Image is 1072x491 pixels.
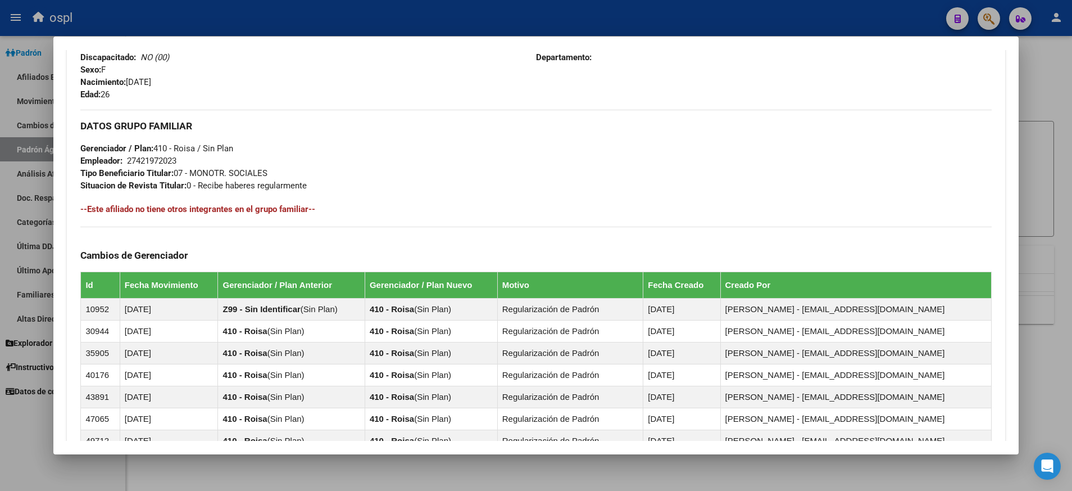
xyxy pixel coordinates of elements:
strong: Empleador: [80,156,122,166]
h3: Cambios de Gerenciador [80,249,991,262]
th: Fecha Creado [643,272,720,298]
td: ( ) [365,386,497,408]
strong: 410 - Roisa [370,326,414,336]
td: [DATE] [120,342,218,364]
strong: 410 - Roisa [370,370,414,380]
td: ( ) [218,364,365,386]
td: [PERSON_NAME] - [EMAIL_ADDRESS][DOMAIN_NAME] [720,320,991,342]
span: Sin Plan [417,326,448,336]
i: NO (00) [140,52,169,62]
td: ( ) [218,298,365,320]
td: Regularización de Padrón [497,298,643,320]
td: Regularización de Padrón [497,342,643,364]
td: 47065 [81,408,120,430]
td: 30944 [81,320,120,342]
td: [DATE] [120,364,218,386]
td: Regularización de Padrón [497,430,643,452]
th: Fecha Movimiento [120,272,218,298]
td: 40176 [81,364,120,386]
td: ( ) [218,320,365,342]
span: Sin Plan [417,370,448,380]
td: Regularización de Padrón [497,386,643,408]
th: Gerenciador / Plan Anterior [218,272,365,298]
strong: Discapacitado: [80,52,136,62]
span: Sin Plan [270,436,302,445]
strong: Sexo: [80,65,101,75]
td: [PERSON_NAME] - [EMAIL_ADDRESS][DOMAIN_NAME] [720,364,991,386]
td: [DATE] [643,430,720,452]
span: F [80,65,106,75]
span: Sin Plan [417,392,448,402]
span: Sin Plan [270,348,302,358]
strong: 410 - Roisa [222,326,267,336]
th: Id [81,272,120,298]
td: 35905 [81,342,120,364]
span: Sin Plan [270,370,302,380]
strong: Z99 - Sin Identificar [222,304,300,314]
th: Gerenciador / Plan Nuevo [365,272,497,298]
span: Sin Plan [417,348,448,358]
td: Regularización de Padrón [497,408,643,430]
td: [DATE] [120,320,218,342]
span: 0 - Recibe haberes regularmente [80,181,307,191]
td: ( ) [365,408,497,430]
h3: DATOS GRUPO FAMILIAR [80,120,991,132]
strong: 410 - Roisa [222,370,267,380]
td: [DATE] [120,430,218,452]
span: 26 [80,89,110,100]
td: 49712 [81,430,120,452]
strong: Edad: [80,89,101,100]
td: ( ) [218,386,365,408]
td: ( ) [365,298,497,320]
strong: 410 - Roisa [370,436,414,445]
td: ( ) [218,408,365,430]
td: [PERSON_NAME] - [EMAIL_ADDRESS][DOMAIN_NAME] [720,408,991,430]
td: [DATE] [643,386,720,408]
td: [DATE] [643,364,720,386]
span: Sin Plan [417,436,448,445]
span: [DATE] [80,77,151,87]
td: Regularización de Padrón [497,364,643,386]
td: ( ) [218,430,365,452]
span: Sin Plan [270,392,302,402]
td: ( ) [365,342,497,364]
strong: 410 - Roisa [370,392,414,402]
strong: Situacion de Revista Titular: [80,181,187,191]
td: [DATE] [120,408,218,430]
strong: Estado Civil: [80,40,127,50]
td: 43891 [81,386,120,408]
strong: Departamento: [536,52,592,62]
strong: 410 - Roisa [370,304,414,314]
td: [DATE] [643,320,720,342]
td: Regularización de Padrón [497,320,643,342]
h4: --Este afiliado no tiene otros integrantes en el grupo familiar-- [80,203,991,215]
span: Sin Plan [417,304,448,314]
th: Creado Por [720,272,991,298]
strong: Tipo Beneficiario Titular: [80,168,174,178]
span: Sin Plan [303,304,335,314]
span: Soltero [80,40,155,50]
span: Sin Plan [417,414,448,424]
td: ( ) [365,430,497,452]
strong: Piso: [536,40,555,50]
strong: Gerenciador / Plan: [80,143,153,154]
td: [DATE] [643,298,720,320]
td: ( ) [365,364,497,386]
td: [PERSON_NAME] - [EMAIL_ADDRESS][DOMAIN_NAME] [720,342,991,364]
strong: 410 - Roisa [222,436,267,445]
span: Sin Plan [270,326,302,336]
strong: 410 - Roisa [222,392,267,402]
strong: 410 - Roisa [222,348,267,358]
span: 410 - Roisa / Sin Plan [80,143,233,154]
span: Sin Plan [270,414,302,424]
div: 27421972023 [127,155,176,167]
td: 10952 [81,298,120,320]
th: Motivo [497,272,643,298]
td: ( ) [365,320,497,342]
strong: 410 - Roisa [370,414,414,424]
span: 07 - MONOTR. SOCIALES [80,168,267,178]
td: [DATE] [120,298,218,320]
td: [PERSON_NAME] - [EMAIL_ADDRESS][DOMAIN_NAME] [720,298,991,320]
strong: 410 - Roisa [222,414,267,424]
td: [PERSON_NAME] - [EMAIL_ADDRESS][DOMAIN_NAME] [720,430,991,452]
